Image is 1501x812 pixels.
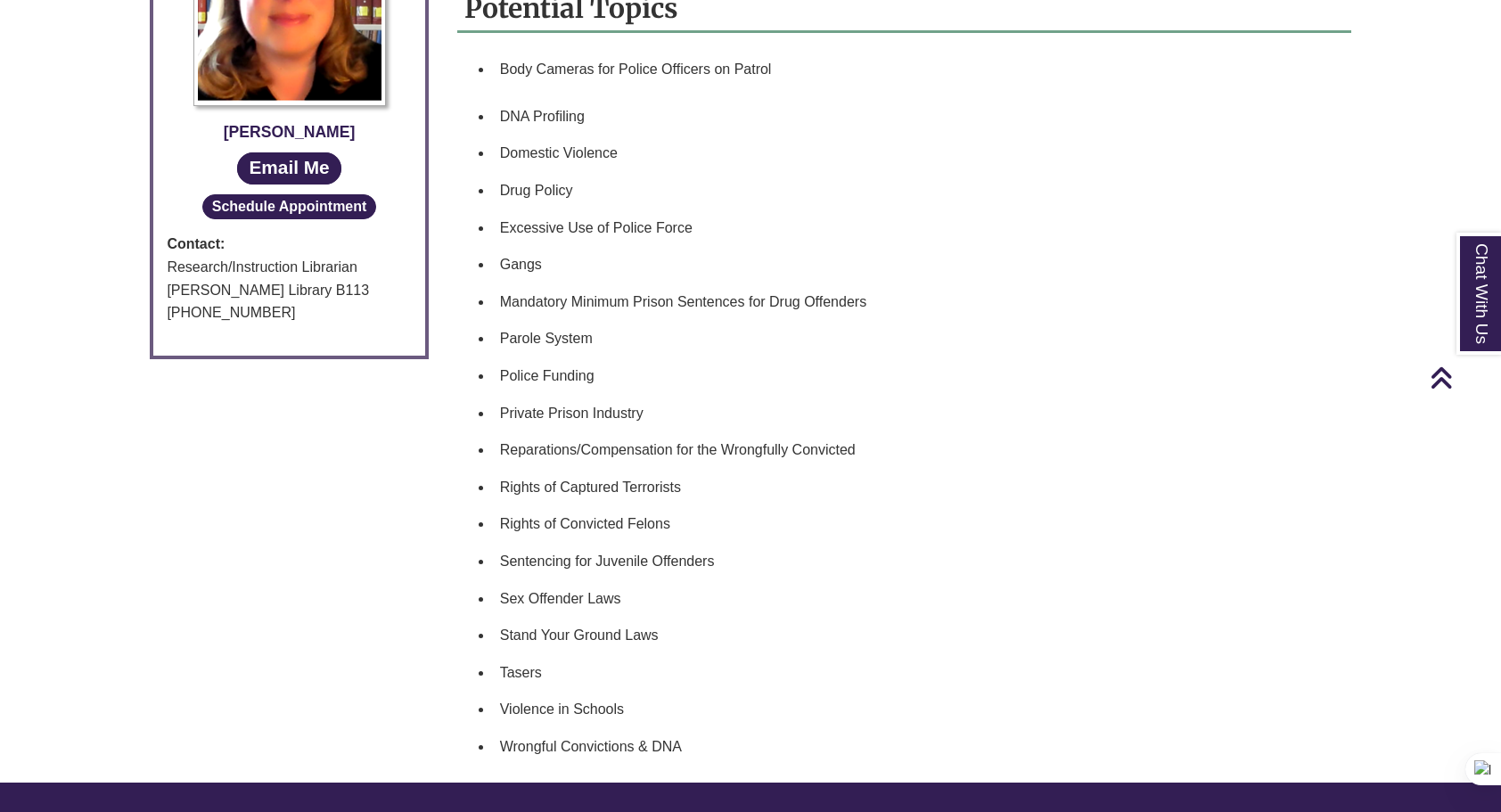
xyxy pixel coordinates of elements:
[493,691,1344,728] li: Violence in Schools
[493,320,1344,357] li: Parole System
[167,256,411,301] div: Research/Instruction Librarian [PERSON_NAME] Library B113
[493,357,1344,395] li: Police Funding
[493,135,1344,172] li: Domestic Violence
[1430,365,1497,390] a: Back to Top
[167,119,411,144] div: [PERSON_NAME]
[493,98,1344,135] li: DNA Profiling
[493,209,1344,247] li: Excessive Use of Police Force
[493,395,1344,432] li: Private Prison Industry
[237,152,341,184] a: Email Me
[493,617,1344,654] li: Stand Your Ground Laws
[167,233,411,256] strong: Contact:
[493,469,1344,506] li: Rights of Captured Terrorists
[493,172,1344,209] li: Drug Policy
[493,431,1344,469] li: Reparations/Compensation for the Wrongfully Convicted
[202,194,376,219] button: Schedule Appointment
[493,580,1344,618] li: Sex Offender Laws
[493,728,1344,766] li: Wrongful Convictions & DNA
[167,301,411,324] div: [PHONE_NUMBER]
[493,246,1344,283] li: Gangs
[493,543,1344,580] li: Sentencing for Juvenile Offenders
[493,51,1344,88] li: Body Cameras for Police Officers on Patrol
[493,654,1344,692] li: Tasers
[493,505,1344,543] li: Rights of Convicted Felons
[493,283,1344,321] li: Mandatory Minimum Prison Sentences for Drug Offenders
